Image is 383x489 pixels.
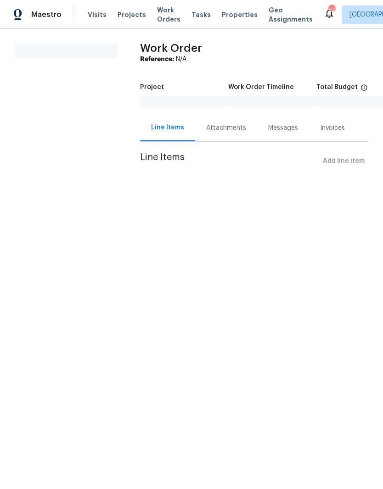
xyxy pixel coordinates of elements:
[118,10,146,19] span: Projects
[140,43,202,54] span: Work Order
[222,10,258,19] span: Properties
[206,123,246,133] div: Attachments
[269,6,313,24] span: Geo Assignments
[140,56,174,62] b: Reference:
[157,6,180,24] span: Work Orders
[228,84,294,90] h5: Work Order Timeline
[360,84,368,96] span: The total cost of line items that have been proposed by Opendoor. This sum includes line items th...
[320,123,345,133] div: Invoices
[140,55,368,64] div: N/A
[268,123,298,133] div: Messages
[140,84,164,90] h5: Project
[316,84,358,90] h5: Total Budget
[88,10,107,19] span: Visits
[140,153,319,170] span: Line Items
[191,11,211,18] span: Tasks
[31,10,62,19] span: Maestro
[151,123,184,132] div: Line Items
[328,6,335,15] div: 52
